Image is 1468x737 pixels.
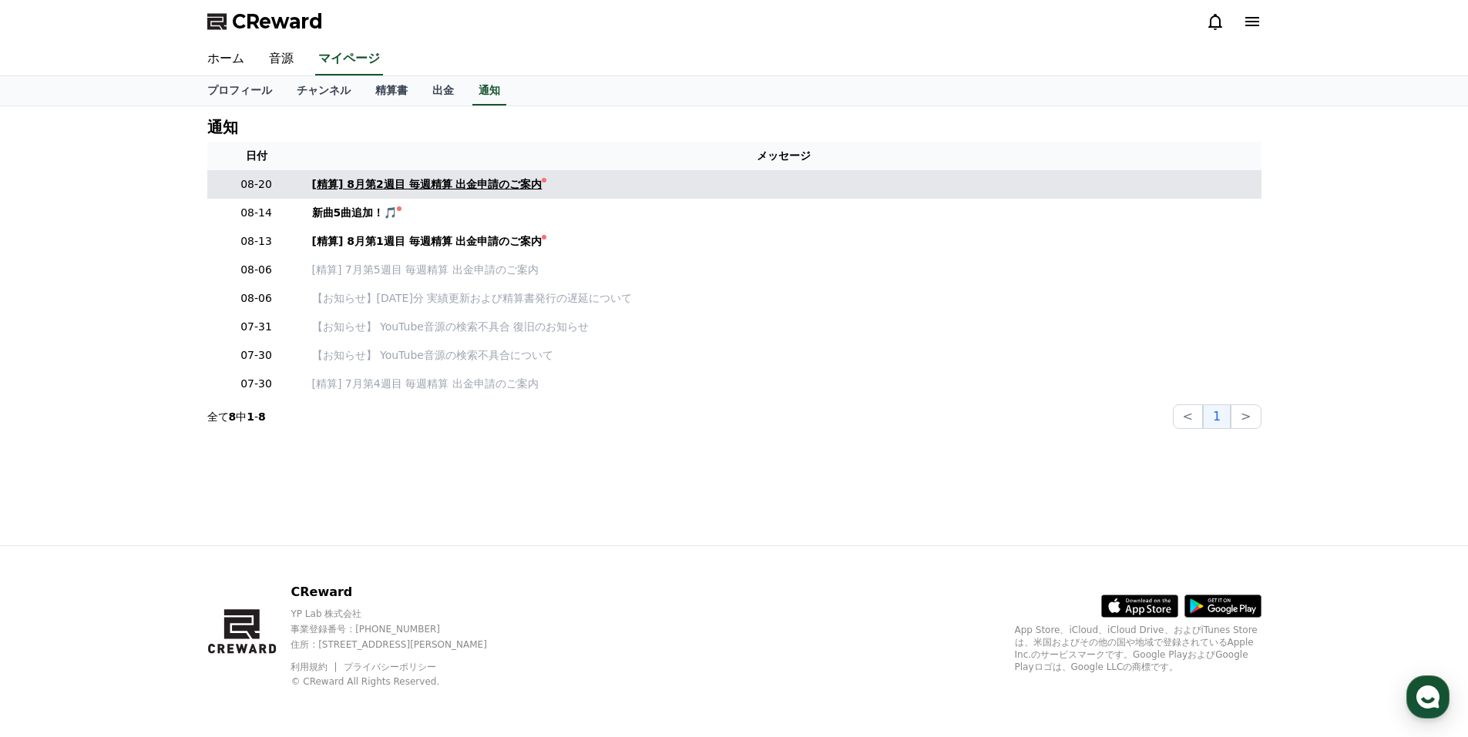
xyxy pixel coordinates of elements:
div: 新曲5曲追加！🎵 [312,205,398,221]
span: Messages [128,512,173,524]
a: CReward [207,9,323,34]
a: [精算] 8月第1週目 毎週精算 出金申請のご案内 [312,233,1255,250]
p: 07-30 [213,376,300,392]
a: Messages [102,488,199,527]
a: [精算] 7月第4週目 毎週精算 出金申請のご案内 [312,376,1255,392]
strong: 8 [229,410,237,423]
a: ホーム [195,43,257,75]
p: 08-20 [213,176,300,193]
p: © CReward All Rights Reserved. [291,675,513,688]
a: 【お知らせ】 YouTube音源の検索不具合について [312,347,1255,363]
a: 利用規約 [291,662,339,672]
div: [精算] 8月第1週目 毎週精算 出金申請のご案内 [312,233,543,250]
a: 通知 [472,76,506,106]
button: 1 [1203,404,1231,429]
th: 日付 [207,142,306,170]
p: CReward [291,583,513,601]
a: [精算] 8月第2週目 毎週精算 出金申請のご案内 [312,176,1255,193]
th: メッセージ [306,142,1261,170]
a: [精算] 7月第5週目 毎週精算 出金申請のご案内 [312,262,1255,278]
p: 08-06 [213,262,300,278]
p: 全て 中 - [207,409,266,424]
strong: 1 [247,410,254,423]
a: Settings [199,488,296,527]
a: プライバシーポリシー [344,662,436,672]
span: Settings [228,511,266,524]
p: 07-30 [213,347,300,363]
p: 事業登録番号 : [PHONE_NUMBER] [291,623,513,635]
button: < [1173,404,1203,429]
button: > [1231,404,1261,429]
a: 精算書 [363,76,420,106]
p: 07-31 [213,319,300,335]
h4: 通知 [207,119,238,136]
div: [精算] 8月第2週目 毎週精算 出金申請のご案内 [312,176,543,193]
a: 音源 [257,43,306,75]
a: プロフィール [195,76,284,106]
a: 出金 [420,76,466,106]
p: 08-06 [213,290,300,307]
span: Home [39,511,66,524]
a: 【お知らせ】 YouTube音源の検索不具合 復旧のお知らせ [312,319,1255,335]
p: YP Lab 株式会社 [291,608,513,620]
p: App Store、iCloud、iCloud Drive、およびiTunes Storeは、米国およびその他の国や地域で登録されているApple Inc.のサービスマークです。Google P... [1015,624,1261,673]
p: 08-14 [213,205,300,221]
a: マイページ [315,43,383,75]
p: 住所 : [STREET_ADDRESS][PERSON_NAME] [291,638,513,651]
a: 【お知らせ】[DATE]分 実績更新および精算書発行の遅延について [312,290,1255,307]
p: 08-13 [213,233,300,250]
a: 新曲5曲追加！🎵 [312,205,1255,221]
span: CReward [232,9,323,34]
strong: 8 [258,410,266,423]
a: Home [5,488,102,527]
a: チャンネル [284,76,363,106]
